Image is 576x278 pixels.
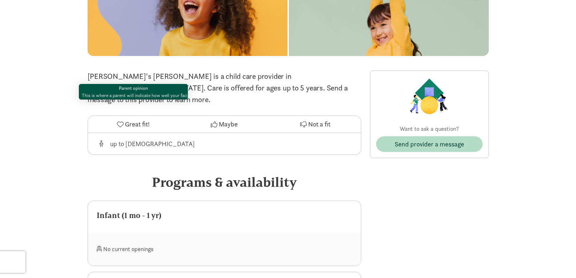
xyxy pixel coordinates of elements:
div: Age range for children that this provider cares for [97,139,225,149]
div: Infant (1 mo - 1 yr) [97,210,352,221]
button: Not a fit [270,116,360,133]
div: up to [DEMOGRAPHIC_DATA] [110,139,195,149]
div: Programs & availability [88,172,361,192]
span: Maybe [219,119,238,129]
b: Parent opinion [119,85,148,91]
div: No current openings [97,241,225,257]
button: Send provider a message [376,136,483,152]
button: Maybe [179,116,270,133]
span: Great fit! [125,119,150,129]
span: Send provider a message [395,139,464,149]
button: Great fit! [88,116,179,133]
p: [PERSON_NAME]'s [PERSON_NAME] is a child care provider in [GEOGRAPHIC_DATA], [US_STATE]. Care is ... [88,70,361,105]
p: Want to ask a question? [376,125,483,133]
img: Provider logo [408,77,450,116]
div: This is where a parent will indicate how well your facility matches what they’re looking for. [82,85,185,99]
span: Not a fit [308,119,330,129]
